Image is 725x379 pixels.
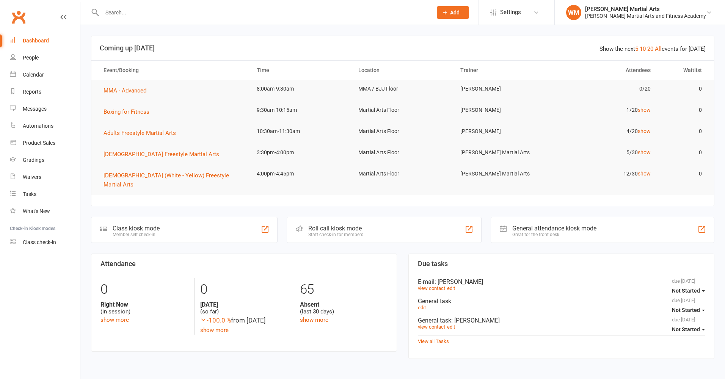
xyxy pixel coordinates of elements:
[200,327,229,334] a: show more
[23,239,56,245] div: Class check-in
[647,45,653,52] a: 20
[300,316,328,323] a: show more
[100,278,188,301] div: 0
[10,83,80,100] a: Reports
[672,288,700,294] span: Not Started
[10,32,80,49] a: Dashboard
[113,232,160,237] div: Member self check-in
[10,152,80,169] a: Gradings
[23,174,41,180] div: Waivers
[418,324,445,330] a: view contact
[435,278,483,285] span: : [PERSON_NAME]
[556,61,658,80] th: Attendees
[23,157,44,163] div: Gradings
[454,144,556,161] td: [PERSON_NAME] Martial Arts
[10,100,80,117] a: Messages
[658,122,708,140] td: 0
[658,101,708,119] td: 0
[512,232,596,237] div: Great for the front desk
[10,117,80,135] a: Automations
[104,86,152,95] button: MMA - Advanced
[418,298,705,305] div: General task
[308,232,363,237] div: Staff check-in for members
[10,203,80,220] a: What's New
[200,315,288,326] div: from [DATE]
[250,144,352,161] td: 3:30pm-4:00pm
[447,324,455,330] a: edit
[250,101,352,119] td: 9:30am-10:15am
[672,303,705,317] button: Not Started
[23,89,41,95] div: Reports
[566,5,581,20] div: WM
[352,144,454,161] td: Martial Arts Floor
[638,171,651,177] a: show
[352,80,454,98] td: MMA / BJJ Floor
[447,285,455,291] a: edit
[454,61,556,80] th: Trainer
[104,130,176,136] span: Adults Freestyle Martial Arts
[454,80,556,98] td: [PERSON_NAME]
[23,123,53,129] div: Automations
[658,61,708,80] th: Waitlist
[200,301,288,308] strong: [DATE]
[300,278,388,301] div: 65
[100,301,188,308] strong: Right Now
[352,61,454,80] th: Location
[104,150,224,159] button: [DEMOGRAPHIC_DATA] Freestyle Martial Arts
[672,284,705,298] button: Not Started
[10,135,80,152] a: Product Sales
[23,72,44,78] div: Calendar
[10,234,80,251] a: Class kiosk mode
[23,191,36,197] div: Tasks
[672,323,705,336] button: Not Started
[10,49,80,66] a: People
[658,80,708,98] td: 0
[97,61,250,80] th: Event/Booking
[454,101,556,119] td: [PERSON_NAME]
[556,122,658,140] td: 4/20
[352,122,454,140] td: Martial Arts Floor
[104,87,146,94] span: MMA - Advanced
[10,186,80,203] a: Tasks
[300,301,388,315] div: (last 30 days)
[113,225,160,232] div: Class kiosk mode
[638,107,651,113] a: show
[418,338,449,344] a: View all Tasks
[635,45,638,52] a: 5
[10,169,80,186] a: Waivers
[200,278,288,301] div: 0
[672,307,700,313] span: Not Started
[104,128,181,138] button: Adults Freestyle Martial Arts
[418,317,705,324] div: General task
[100,301,188,315] div: (in session)
[100,7,427,18] input: Search...
[454,122,556,140] td: [PERSON_NAME]
[23,106,47,112] div: Messages
[100,316,129,323] a: show more
[556,144,658,161] td: 5/30
[672,326,700,332] span: Not Started
[23,208,50,214] div: What's New
[100,260,388,268] h3: Attendance
[23,140,55,146] div: Product Sales
[104,172,229,188] span: [DEMOGRAPHIC_DATA] (White - Yellow) Freestyle Martial Arts
[437,6,469,19] button: Add
[104,171,243,189] button: [DEMOGRAPHIC_DATA] (White - Yellow) Freestyle Martial Arts
[640,45,646,52] a: 10
[599,44,706,53] div: Show the next events for [DATE]
[500,4,521,21] span: Settings
[556,80,658,98] td: 0/20
[250,122,352,140] td: 10:30am-11:30am
[352,101,454,119] td: Martial Arts Floor
[585,13,706,19] div: [PERSON_NAME] Martial Arts and Fitness Academy
[104,151,219,158] span: [DEMOGRAPHIC_DATA] Freestyle Martial Arts
[23,38,49,44] div: Dashboard
[418,260,705,268] h3: Due tasks
[104,107,155,116] button: Boxing for Fitness
[658,144,708,161] td: 0
[556,101,658,119] td: 1/20
[104,108,149,115] span: Boxing for Fitness
[250,61,352,80] th: Time
[418,278,705,285] div: E-mail
[23,55,39,61] div: People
